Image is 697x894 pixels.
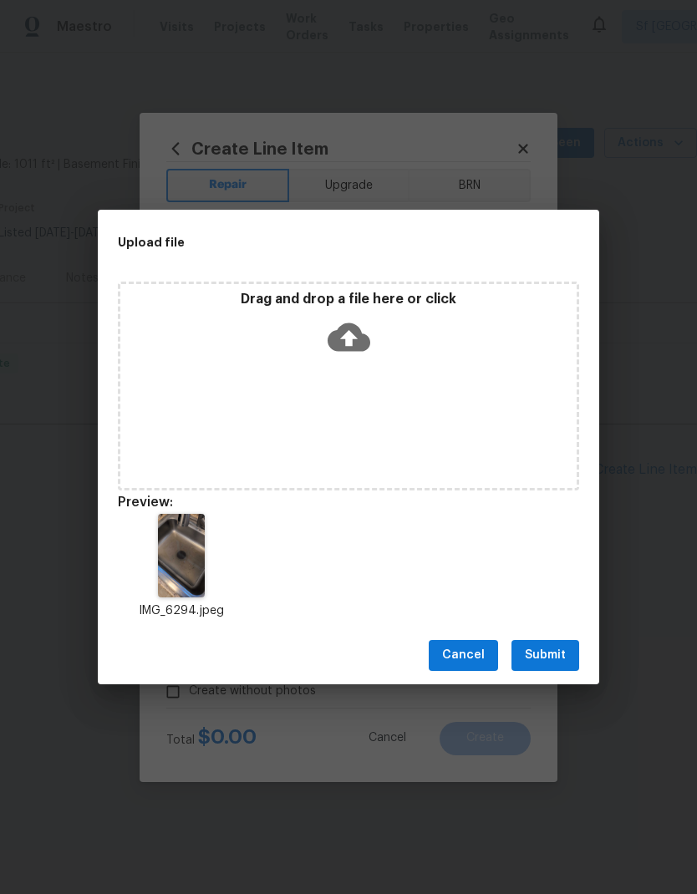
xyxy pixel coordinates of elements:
span: Submit [525,645,566,666]
img: Z [158,514,205,597]
p: Drag and drop a file here or click [120,291,577,308]
button: Cancel [429,640,498,671]
button: Submit [511,640,579,671]
p: IMG_6294.jpeg [118,602,245,620]
span: Cancel [442,645,485,666]
h2: Upload file [118,233,504,251]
